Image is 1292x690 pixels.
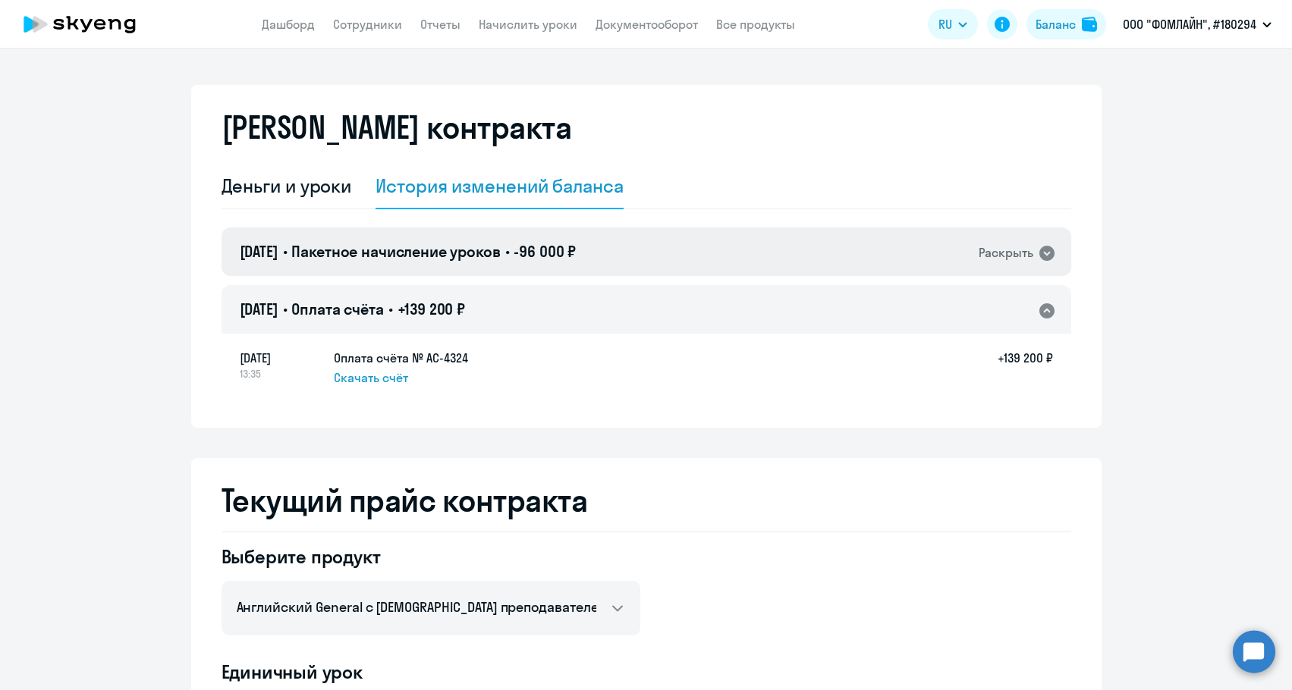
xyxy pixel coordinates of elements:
p: ООО "ФОМЛАЙН", #180294 [1123,15,1256,33]
a: Дашборд [262,17,315,32]
div: Деньги и уроки [222,174,352,198]
a: Сотрудники [333,17,402,32]
span: -96 000 ₽ [514,242,576,261]
div: Баланс [1036,15,1076,33]
span: Скачать счёт [334,369,408,387]
span: • [388,300,393,318]
span: RU [938,15,952,33]
span: [DATE] [240,242,278,261]
span: • [283,300,288,318]
a: Все продукты [716,17,795,32]
div: Раскрыть [979,243,1033,262]
span: • [505,242,510,261]
h4: Выберите продукт [222,544,640,569]
div: История изменений баланса [376,174,624,198]
h2: [PERSON_NAME] контракта [222,109,572,146]
a: Начислить уроки [479,17,577,32]
span: [DATE] [240,349,322,367]
h4: Единичный урок [222,660,1071,684]
span: 13:35 [240,367,322,381]
h5: Оплата счёта № AC-4324 [334,349,468,367]
button: RU [928,9,978,39]
h2: Текущий прайс контракта [222,482,1071,519]
span: +139 200 ₽ [398,300,466,318]
h5: +139 200 ₽ [998,349,1053,387]
span: • [283,242,288,261]
button: ООО "ФОМЛАЙН", #180294 [1115,6,1279,42]
a: Документооборот [596,17,698,32]
span: Оплата счёта [291,300,383,318]
span: [DATE] [240,300,278,318]
a: Отчеты [420,17,461,32]
img: balance [1082,17,1097,32]
button: Балансbalance [1026,9,1106,39]
span: Пакетное начисление уроков [291,242,500,261]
